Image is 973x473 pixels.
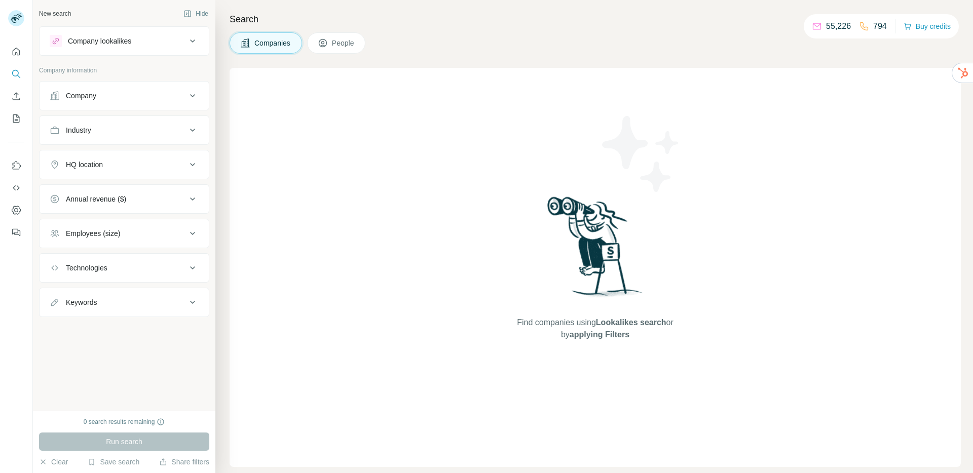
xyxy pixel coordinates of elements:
[230,12,961,26] h4: Search
[39,457,68,467] button: Clear
[570,330,629,339] span: applying Filters
[66,194,126,204] div: Annual revenue ($)
[159,457,209,467] button: Share filters
[40,187,209,211] button: Annual revenue ($)
[66,297,97,307] div: Keywords
[40,118,209,142] button: Industry
[88,457,139,467] button: Save search
[68,36,131,46] div: Company lookalikes
[40,221,209,246] button: Employees (size)
[595,108,687,200] img: Surfe Illustration - Stars
[66,263,107,273] div: Technologies
[8,156,24,175] button: Use Surfe on LinkedIn
[8,87,24,105] button: Enrich CSV
[826,20,851,32] p: 55,226
[39,66,209,75] p: Company information
[40,29,209,53] button: Company lookalikes
[40,290,209,314] button: Keywords
[8,65,24,83] button: Search
[8,109,24,128] button: My lists
[40,256,209,280] button: Technologies
[39,9,71,18] div: New search
[66,228,120,239] div: Employees (size)
[873,20,887,32] p: 794
[66,160,103,170] div: HQ location
[40,152,209,177] button: HQ location
[8,43,24,61] button: Quick start
[596,318,666,327] span: Lookalikes search
[332,38,355,48] span: People
[66,91,96,101] div: Company
[904,19,951,33] button: Buy credits
[514,317,676,341] span: Find companies using or by
[8,223,24,242] button: Feedback
[40,84,209,108] button: Company
[254,38,291,48] span: Companies
[543,194,648,307] img: Surfe Illustration - Woman searching with binoculars
[8,179,24,197] button: Use Surfe API
[66,125,91,135] div: Industry
[8,201,24,219] button: Dashboard
[84,417,165,426] div: 0 search results remaining
[176,6,215,21] button: Hide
